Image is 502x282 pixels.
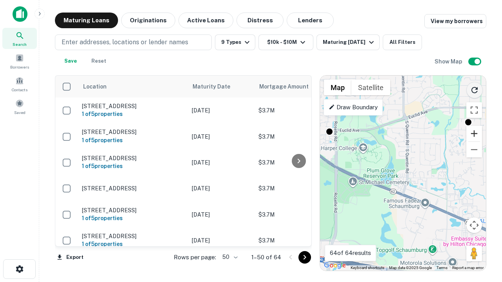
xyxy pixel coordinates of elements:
[298,251,311,264] button: Go to next page
[424,14,486,28] a: View my borrowers
[192,158,251,167] p: [DATE]
[55,13,118,28] button: Maturing Loans
[13,41,27,47] span: Search
[58,53,83,69] button: Save your search to get updates of matches that match your search criteria.
[82,128,184,136] p: [STREET_ADDRESS]
[82,155,184,162] p: [STREET_ADDRESS]
[316,34,380,50] button: Maturing [DATE]
[322,260,348,271] img: Google
[192,106,251,115] p: [DATE]
[258,34,313,50] button: $10k - $10M
[251,253,281,262] p: 1–50 of 64
[174,253,216,262] p: Rows per page:
[82,233,184,240] p: [STREET_ADDRESS]
[219,251,239,263] div: 50
[258,210,337,219] p: $3.7M
[389,266,432,270] span: Map data ©2025 Google
[329,103,378,112] p: Draw Boundary
[255,76,341,98] th: Mortgage Amount
[258,158,337,167] p: $3.7M
[192,210,251,219] p: [DATE]
[14,109,25,116] span: Saved
[55,34,212,50] button: Enter addresses, locations or lender names
[324,80,351,95] button: Show street map
[323,38,376,47] div: Maturing [DATE]
[383,34,422,50] button: All Filters
[78,76,188,98] th: Location
[2,96,37,117] a: Saved
[2,28,37,49] a: Search
[193,82,240,91] span: Maturity Date
[258,106,337,115] p: $3.7M
[82,103,184,110] p: [STREET_ADDRESS]
[466,102,482,118] button: Toggle fullscreen view
[192,236,251,245] p: [DATE]
[236,13,284,28] button: Distress
[82,136,184,145] h6: 1 of 5 properties
[82,214,184,222] h6: 1 of 5 properties
[258,184,337,193] p: $3.7M
[287,13,334,28] button: Lenders
[215,34,255,50] button: 9 Types
[12,87,27,93] span: Contacts
[2,51,37,72] a: Borrowers
[435,57,464,66] h6: Show Map
[463,194,502,232] iframe: Chat Widget
[192,184,251,193] p: [DATE]
[86,53,111,69] button: Reset
[83,82,107,91] span: Location
[351,265,384,271] button: Keyboard shortcuts
[320,76,486,271] div: 0 0
[188,76,255,98] th: Maturity Date
[437,266,447,270] a: Terms (opens in new tab)
[121,13,175,28] button: Originations
[258,132,337,141] p: $3.7M
[466,246,482,261] button: Drag Pegman onto the map to open Street View
[13,6,27,22] img: capitalize-icon.png
[82,185,184,192] p: [STREET_ADDRESS]
[82,240,184,248] h6: 1 of 5 properties
[62,38,188,47] p: Enter addresses, locations or lender names
[82,162,184,170] h6: 1 of 5 properties
[322,260,348,271] a: Open this area in Google Maps (opens a new window)
[82,207,184,214] p: [STREET_ADDRESS]
[452,266,484,270] a: Report a map error
[466,126,482,141] button: Zoom in
[192,132,251,141] p: [DATE]
[259,82,319,91] span: Mortgage Amount
[55,251,85,263] button: Export
[258,236,337,245] p: $3.7M
[330,248,371,258] p: 64 of 64 results
[2,73,37,94] a: Contacts
[466,82,483,98] button: Reload search area
[351,80,390,95] button: Show satellite imagery
[82,110,184,118] h6: 1 of 5 properties
[10,64,29,70] span: Borrowers
[178,13,233,28] button: Active Loans
[466,142,482,157] button: Zoom out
